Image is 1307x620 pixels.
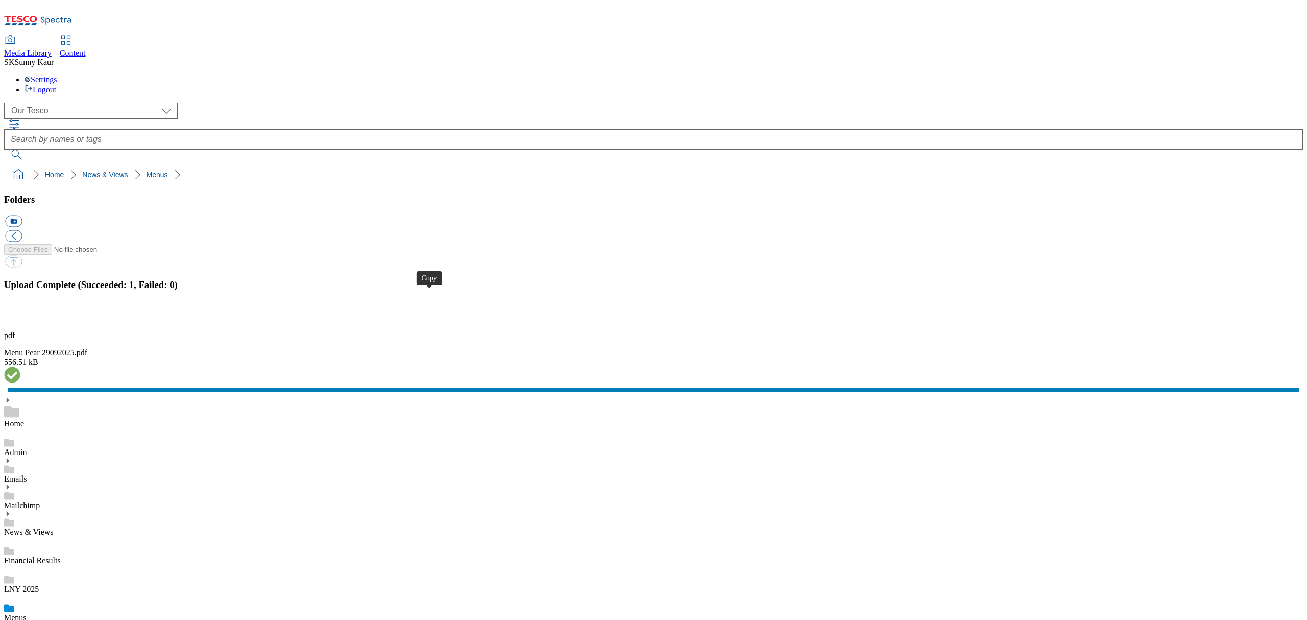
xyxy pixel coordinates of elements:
span: SK [4,58,14,66]
a: Home [45,171,64,179]
a: Content [60,36,86,58]
span: Content [60,49,86,57]
a: Admin [4,448,27,457]
h3: Upload Complete (Succeeded: 1, Failed: 0) [4,279,1303,291]
a: Home [4,419,24,428]
a: Emails [4,474,27,483]
nav: breadcrumb [4,165,1303,184]
h3: Folders [4,194,1303,205]
div: Menu Pear 29092025.pdf [4,348,1303,357]
a: Logout [25,85,56,94]
a: News & Views [82,171,128,179]
a: home [10,166,27,183]
a: Media Library [4,36,52,58]
a: News & Views [4,528,54,536]
p: pdf [4,331,1303,340]
a: Financial Results [4,556,61,565]
a: Menus [147,171,168,179]
a: LNY 2025 [4,585,39,593]
span: Sunny Kaur [14,58,54,66]
span: Media Library [4,49,52,57]
div: 556.51 kB [4,357,1303,367]
input: Search by names or tags [4,129,1303,150]
a: Mailchimp [4,501,40,510]
a: Settings [25,75,57,84]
